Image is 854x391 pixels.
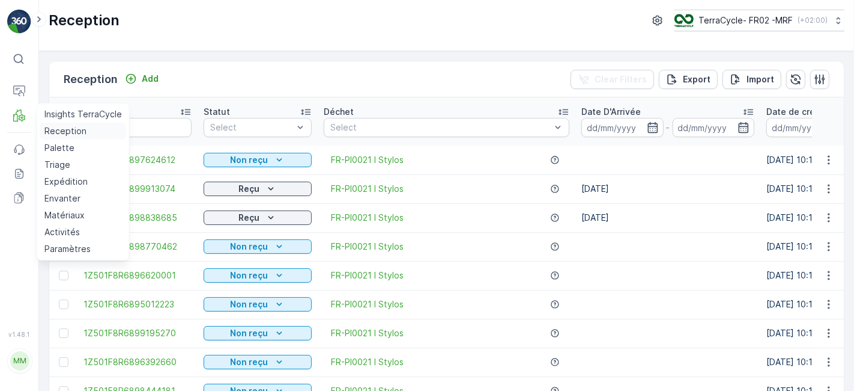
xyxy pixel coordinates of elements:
[698,14,793,26] p: TerraCycle- FR02 -MRF
[83,183,192,195] a: 1Z501F8R6899913074
[331,241,404,253] a: FR-PI0021 I Stylos
[746,73,774,85] p: Import
[64,71,118,88] p: Reception
[210,122,293,134] p: Select
[83,212,192,224] a: 1Z501F8R6898838685
[331,212,404,224] a: FR-PI0021 I Stylos
[204,182,312,196] button: Reçu
[83,154,192,166] a: 1Z501F8R6897624612
[239,183,260,195] p: Reçu
[571,70,654,89] button: Clear Filters
[331,327,404,339] a: FR-PI0021 I Stylos
[673,118,755,137] input: dd/mm/yyyy
[331,154,404,166] a: FR-PI0021 I Stylos
[231,356,268,368] p: Non reçu
[83,356,192,368] a: 1Z501F8R6896392660
[330,122,551,134] p: Select
[10,351,29,371] div: MM
[204,355,312,369] button: Non reçu
[231,154,268,166] p: Non reçu
[7,340,31,381] button: MM
[231,241,268,253] p: Non reçu
[59,357,68,367] div: Toggle Row Selected
[666,120,670,135] p: -
[204,153,312,167] button: Non reçu
[766,106,836,118] p: Date de création
[581,118,664,137] input: dd/mm/yyyy
[204,297,312,312] button: Non reçu
[722,70,781,89] button: Import
[59,300,68,309] div: Toggle Row Selected
[331,298,404,310] a: FR-PI0021 I Stylos
[683,73,710,85] p: Export
[7,331,31,338] span: v 1.48.1
[120,72,163,86] button: Add
[575,203,760,232] td: [DATE]
[59,271,68,280] div: Toggle Row Selected
[83,327,192,339] a: 1Z501F8R6899195270
[798,16,828,25] p: ( +02:00 )
[231,269,268,282] p: Non reçu
[59,328,68,338] div: Toggle Row Selected
[49,11,120,30] p: Reception
[674,10,844,31] button: TerraCycle- FR02 -MRF(+02:00)
[324,106,354,118] p: Déchet
[659,70,718,89] button: Export
[331,269,404,282] a: FR-PI0021 I Stylos
[331,183,404,195] a: FR-PI0021 I Stylos
[83,241,192,253] a: 1Z501F8R6898770462
[83,298,192,310] a: 1Z501F8R6895012223
[204,239,312,254] button: Non reçu
[581,106,641,118] p: Date D'Arrivée
[331,356,404,368] a: FR-PI0021 I Stylos
[231,327,268,339] p: Non reçu
[231,298,268,310] p: Non reçu
[7,10,31,34] img: logo
[204,211,312,225] button: Reçu
[204,326,312,340] button: Non reçu
[204,268,312,283] button: Non reçu
[595,73,647,85] p: Clear Filters
[239,212,260,224] p: Reçu
[142,73,159,85] p: Add
[575,174,760,203] td: [DATE]
[766,118,849,137] input: dd/mm/yyyy
[674,14,694,27] img: terracycle.png
[83,118,192,137] input: Search
[204,106,230,118] p: Statut
[83,269,192,282] a: 1Z501F8R6896620001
